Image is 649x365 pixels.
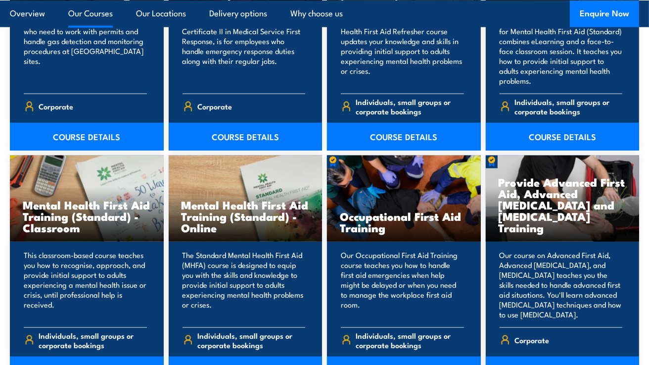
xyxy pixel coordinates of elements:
[341,16,464,86] p: The MHFA accredited blended Mental Health First Aid Refresher course updates your knowledge and s...
[183,16,306,86] p: This qualification, HLT21020 Certificate II in Medical Service First Response, is for employees w...
[23,199,151,233] h3: Mental Health First Aid Training (Standard) - Classroom
[356,331,464,350] span: Individuals, small groups or corporate bookings
[514,332,549,348] span: Corporate
[356,97,464,116] span: Individuals, small groups or corporate bookings
[197,99,232,114] span: Corporate
[500,250,623,319] p: Our course on Advanced First Aid, Advanced [MEDICAL_DATA], and [MEDICAL_DATA] teaches you the ski...
[197,331,305,350] span: Individuals, small groups or corporate bookings
[24,250,147,319] p: This classroom-based course teaches you how to recognise, approach, and provide initial support t...
[327,123,481,151] a: COURSE DETAILS
[182,199,310,233] h3: Mental Health First Aid Training (Standard) - Online
[341,250,464,319] p: Our Occupational First Aid Training course teaches you how to handle first aid emergencies when h...
[499,176,627,233] h3: Provide Advanced First Aid, Advanced [MEDICAL_DATA] and [MEDICAL_DATA] Training
[514,97,622,116] span: Individuals, small groups or corporate bookings
[39,331,147,350] span: Individuals, small groups or corporate bookings
[10,123,164,151] a: COURSE DETAILS
[169,123,323,151] a: COURSE DETAILS
[340,210,468,233] h3: Occupational First Aid Training
[24,16,147,86] p: This unit trains and assesses students who need to work with permits and handle gas detection and...
[183,250,306,319] p: The Standard Mental Health First Aid (MHFA) course is designed to equip you with the skills and k...
[500,16,623,86] p: This blended MHFA accredited course for Mental Health First Aid (Standard) combines eLearning and...
[486,123,640,151] a: COURSE DETAILS
[39,99,74,114] span: Corporate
